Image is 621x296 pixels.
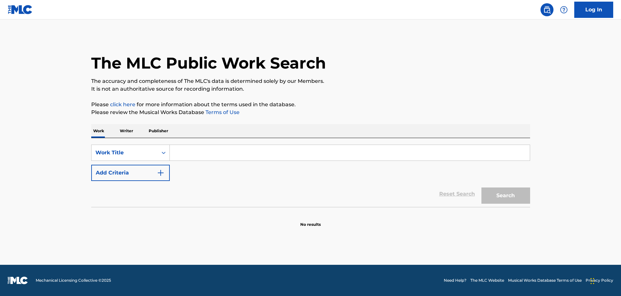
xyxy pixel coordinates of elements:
[589,265,621,296] div: Widget de chat
[470,277,504,283] a: The MLC Website
[444,277,466,283] a: Need Help?
[118,124,135,138] p: Writer
[91,101,530,109] p: Please for more information about the terms used in the database.
[586,277,613,283] a: Privacy Policy
[204,109,240,115] a: Terms of Use
[91,145,530,207] form: Search Form
[543,6,551,14] img: search
[147,124,170,138] p: Publisher
[508,277,582,283] a: Musical Works Database Terms of Use
[589,265,621,296] iframe: Chat Widget
[157,169,165,177] img: 9d2ae6d4665cec9f34b9.svg
[557,3,570,16] div: Help
[560,6,568,14] img: help
[300,214,321,227] p: No results
[590,271,594,291] div: Arrastrar
[95,149,154,157] div: Work Title
[540,3,553,16] a: Public Search
[8,5,33,14] img: MLC Logo
[91,77,530,85] p: The accuracy and completeness of The MLC's data is determined solely by our Members.
[91,53,326,73] h1: The MLC Public Work Search
[8,277,28,284] img: logo
[91,109,530,116] p: Please review the Musical Works Database
[91,165,170,181] button: Add Criteria
[91,85,530,93] p: It is not an authoritative source for recording information.
[36,277,111,283] span: Mechanical Licensing Collective © 2025
[574,2,613,18] a: Log In
[110,101,135,108] a: click here
[91,124,106,138] p: Work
